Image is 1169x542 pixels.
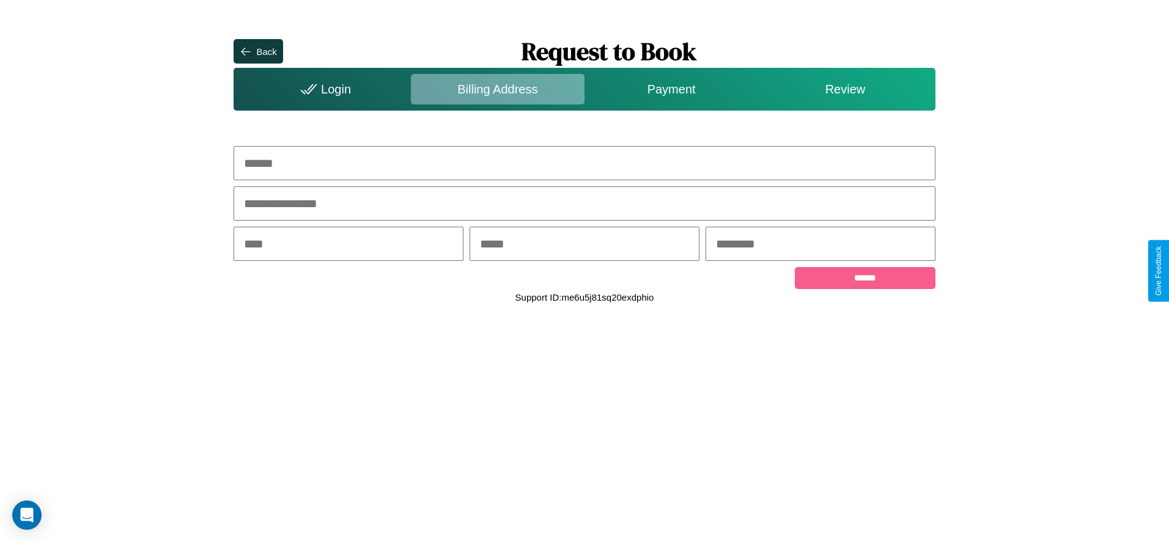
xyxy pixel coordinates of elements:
div: Billing Address [411,74,584,104]
div: Payment [584,74,758,104]
h1: Request to Book [283,35,935,68]
div: Back [256,46,276,57]
div: Open Intercom Messenger [12,500,42,530]
p: Support ID: me6u5j81sq20exdphio [515,289,654,306]
div: Give Feedback [1154,246,1163,296]
div: Login [237,74,410,104]
div: Review [758,74,932,104]
button: Back [234,39,282,64]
